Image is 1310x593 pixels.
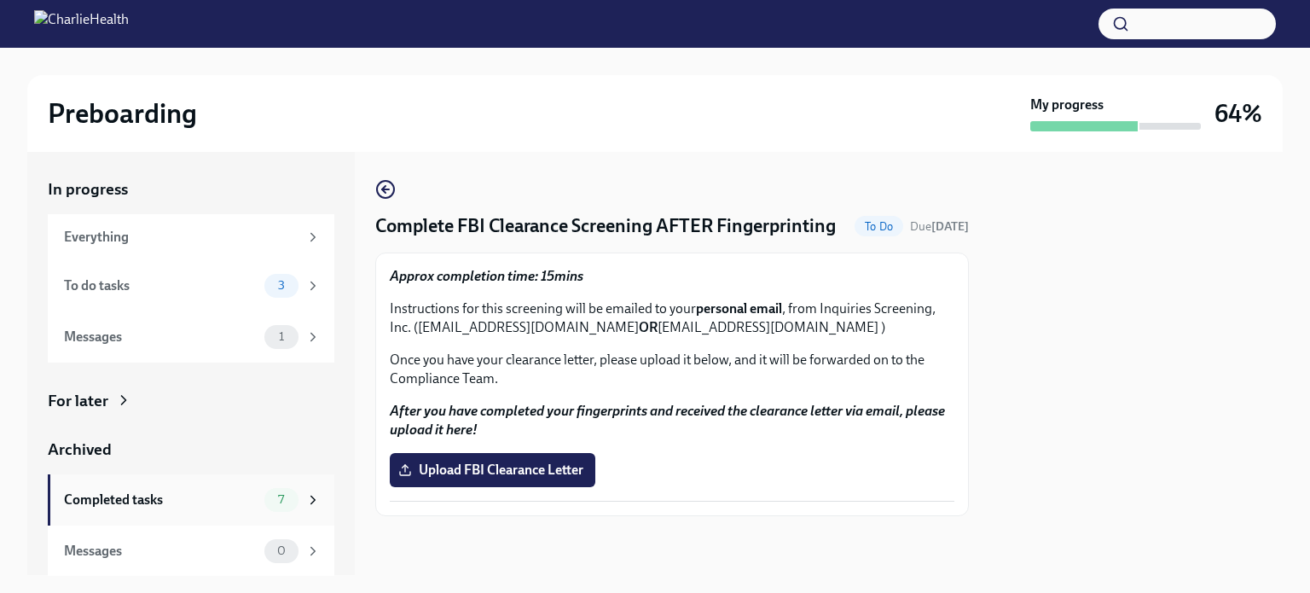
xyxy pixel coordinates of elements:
img: CharlieHealth [34,10,129,38]
a: For later [48,390,334,412]
label: Upload FBI Clearance Letter [390,453,595,487]
a: Messages0 [48,526,334,577]
span: 1 [269,330,294,343]
h3: 64% [1214,98,1262,129]
span: 3 [268,279,295,292]
a: To do tasks3 [48,260,334,311]
span: October 2nd, 2025 08:00 [910,218,969,235]
span: 7 [268,493,294,506]
p: Instructions for this screening will be emailed to your , from Inquiries Screening, Inc. ([EMAIL_... [390,299,954,337]
strong: My progress [1030,96,1104,114]
span: 0 [267,544,296,557]
div: Completed tasks [64,491,258,509]
span: To Do [855,220,903,233]
a: Everything [48,214,334,260]
a: Completed tasks7 [48,474,334,526]
div: Messages [64,328,258,346]
div: Messages [64,542,258,561]
span: Upload FBI Clearance Letter [402,462,583,479]
h4: Complete FBI Clearance Screening AFTER Fingerprinting [375,213,836,239]
div: Everything [64,228,299,247]
div: For later [48,390,108,412]
h2: Preboarding [48,96,197,131]
span: Due [910,219,969,234]
strong: Approx completion time: 15mins [390,268,583,284]
div: To do tasks [64,276,258,295]
strong: personal email [696,300,782,317]
a: Archived [48,439,334,461]
a: In progress [48,178,334,201]
a: Messages1 [48,311,334,363]
strong: [DATE] [931,219,969,234]
strong: After you have completed your fingerprints and received the clearance letter via email, please up... [390,403,945,438]
p: Once you have your clearance letter, please upload it below, and it will be forwarded on to the C... [390,351,954,388]
strong: OR [639,319,658,335]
